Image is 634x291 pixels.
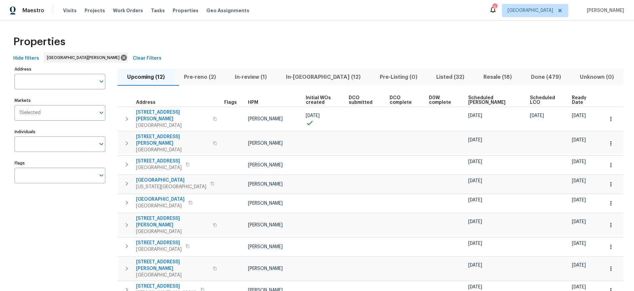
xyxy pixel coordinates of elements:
span: [PERSON_NAME] [248,117,283,121]
span: [DATE] [468,198,482,202]
span: Done (479) [525,73,567,82]
span: [DATE] [306,113,320,118]
span: [GEOGRAPHIC_DATA] [136,122,209,129]
span: [GEOGRAPHIC_DATA][PERSON_NAME] [47,54,122,61]
span: Projects [85,7,105,14]
span: [GEOGRAPHIC_DATA] [136,228,209,235]
span: [US_STATE][GEOGRAPHIC_DATA] [136,184,206,190]
span: [PERSON_NAME] [248,245,283,249]
span: [DATE] [468,219,482,224]
span: [DATE] [468,285,482,289]
span: [DATE] [468,160,482,164]
span: [GEOGRAPHIC_DATA] [136,203,185,209]
span: [PERSON_NAME] [584,7,624,14]
span: [DATE] [468,263,482,268]
button: Open [97,108,106,117]
span: [PERSON_NAME] [248,201,283,206]
span: [GEOGRAPHIC_DATA] [136,177,206,184]
span: Scheduled LCO [530,96,561,105]
span: [DATE] [572,198,586,202]
span: [DATE] [572,241,586,246]
span: [DATE] [468,113,482,118]
span: Unknown (0) [574,73,619,82]
button: Open [97,139,106,149]
span: [DATE] [468,138,482,142]
span: Geo Assignments [206,7,249,14]
span: Properties [13,39,65,45]
span: In-[GEOGRAPHIC_DATA] (12) [280,73,366,82]
span: [DATE] [572,179,586,183]
span: [GEOGRAPHIC_DATA] [136,246,182,253]
span: [STREET_ADDRESS][PERSON_NAME] [136,109,209,122]
span: [GEOGRAPHIC_DATA] [508,7,553,14]
div: 5 [492,4,497,11]
span: [GEOGRAPHIC_DATA] [136,164,182,171]
span: [DATE] [572,285,586,289]
span: [PERSON_NAME] [248,266,283,271]
span: Hide filters [13,54,39,63]
label: Address [15,67,105,71]
span: Pre-reno (2) [178,73,222,82]
span: Work Orders [113,7,143,14]
span: Upcoming (12) [122,73,170,82]
span: [DATE] [572,138,586,142]
span: Tasks [151,8,165,13]
span: [STREET_ADDRESS] [136,240,182,246]
span: [DATE] [468,241,482,246]
span: DCO submitted [349,96,378,105]
span: [GEOGRAPHIC_DATA] [136,272,209,278]
span: HPM [248,100,258,105]
span: Properties [173,7,198,14]
span: [PERSON_NAME] [248,163,283,167]
span: Resale (18) [478,73,517,82]
span: [PERSON_NAME] [248,182,283,187]
span: Ready Date [572,96,593,105]
span: [PERSON_NAME] [248,141,283,146]
span: In-review (1) [229,73,272,82]
span: [DATE] [530,113,544,118]
span: Visits [63,7,77,14]
span: Maestro [22,7,44,14]
span: [STREET_ADDRESS] [136,283,196,290]
span: [STREET_ADDRESS][PERSON_NAME] [136,215,209,228]
label: Individuals [15,130,105,134]
span: D0W complete [429,96,457,105]
button: Open [97,171,106,180]
span: 1 Selected [19,110,41,116]
div: [GEOGRAPHIC_DATA][PERSON_NAME] [44,52,128,63]
span: Clear Filters [133,54,161,63]
span: Listed (32) [431,73,470,82]
span: [PERSON_NAME] [248,223,283,227]
label: Flags [15,161,105,165]
span: DCO complete [390,96,418,105]
span: [DATE] [572,263,586,268]
span: [DATE] [468,179,482,183]
button: Hide filters [11,52,42,65]
span: [STREET_ADDRESS][PERSON_NAME] [136,133,209,147]
button: Open [97,77,106,86]
span: [GEOGRAPHIC_DATA] [136,196,185,203]
label: Markets [15,99,105,102]
span: [DATE] [572,219,586,224]
span: Address [136,100,156,105]
button: Clear Filters [130,52,164,65]
span: Pre-Listing (0) [374,73,423,82]
span: Scheduled [PERSON_NAME] [468,96,519,105]
span: Flags [224,100,237,105]
span: [STREET_ADDRESS][PERSON_NAME] [136,259,209,272]
span: [GEOGRAPHIC_DATA] [136,147,209,153]
span: [STREET_ADDRESS] [136,158,182,164]
span: Initial WOs created [306,96,338,105]
span: [DATE] [572,160,586,164]
span: [DATE] [572,113,586,118]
